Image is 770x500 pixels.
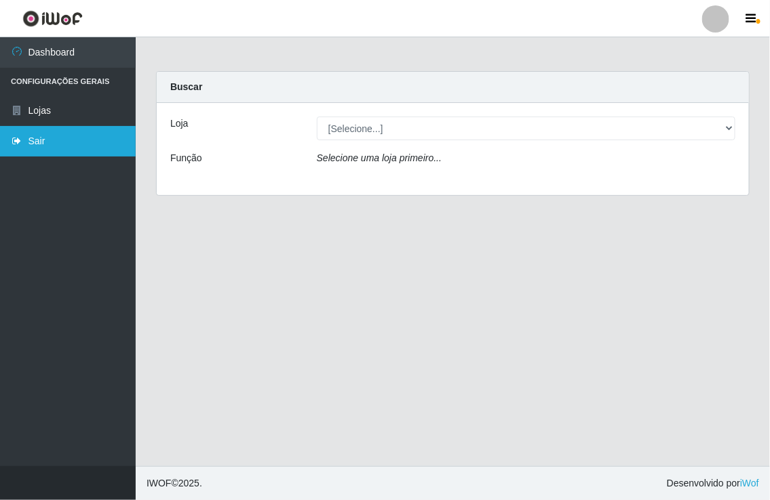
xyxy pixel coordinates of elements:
label: Loja [170,117,188,131]
a: iWof [740,478,759,488]
img: CoreUI Logo [22,10,83,27]
strong: Buscar [170,81,202,92]
span: IWOF [147,478,172,488]
span: Desenvolvido por [667,476,759,491]
i: Selecione uma loja primeiro... [317,152,442,163]
label: Função [170,151,202,165]
span: © 2025 . [147,476,202,491]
